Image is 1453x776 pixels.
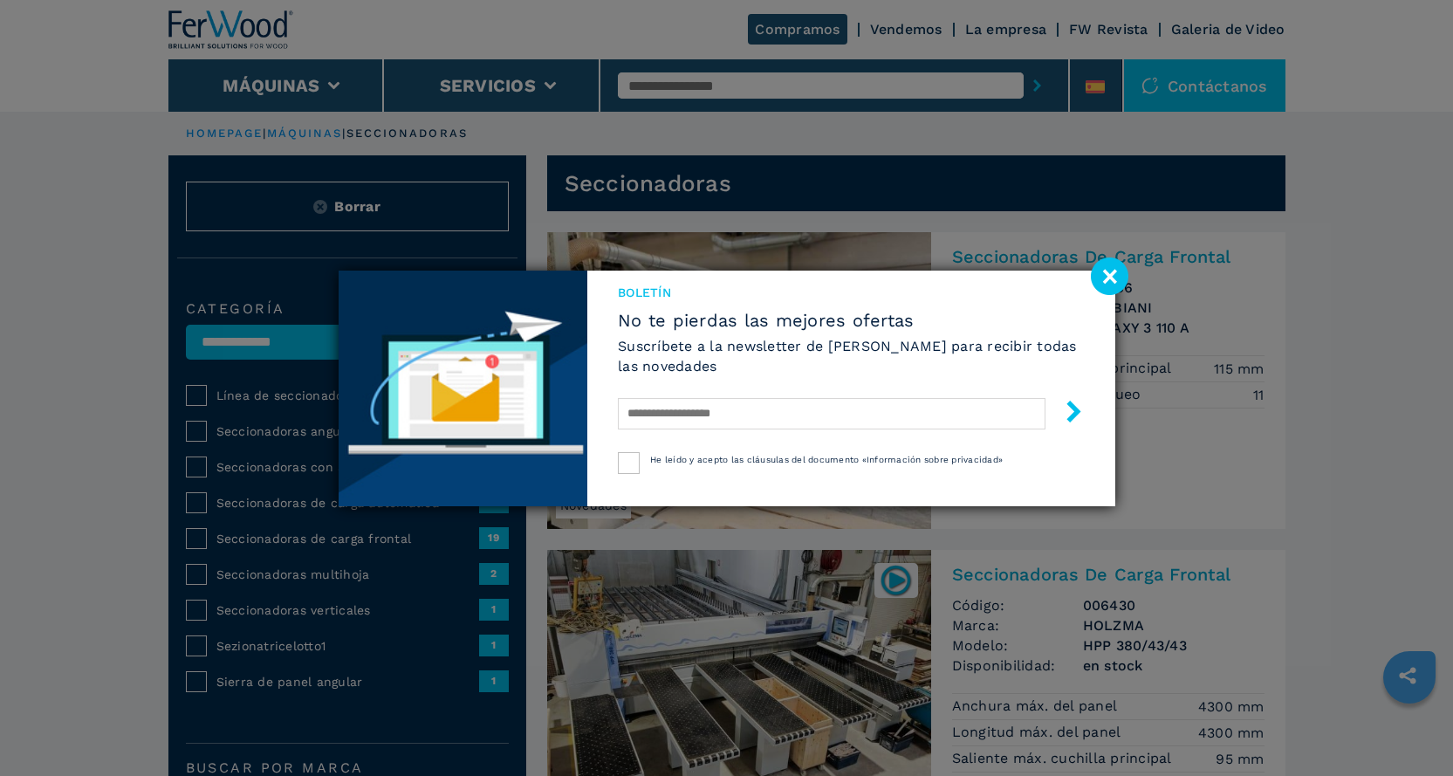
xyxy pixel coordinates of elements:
span: Boletín [618,284,1084,301]
span: He leído y acepto las cláusulas del documento «Información sobre privacidad» [650,455,1003,464]
h6: Suscríbete a la newsletter de [PERSON_NAME] para recibir todas las novedades [618,336,1084,376]
button: submit-button [1045,394,1085,435]
img: Newsletter image [339,271,588,506]
span: No te pierdas las mejores ofertas [618,310,1084,331]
